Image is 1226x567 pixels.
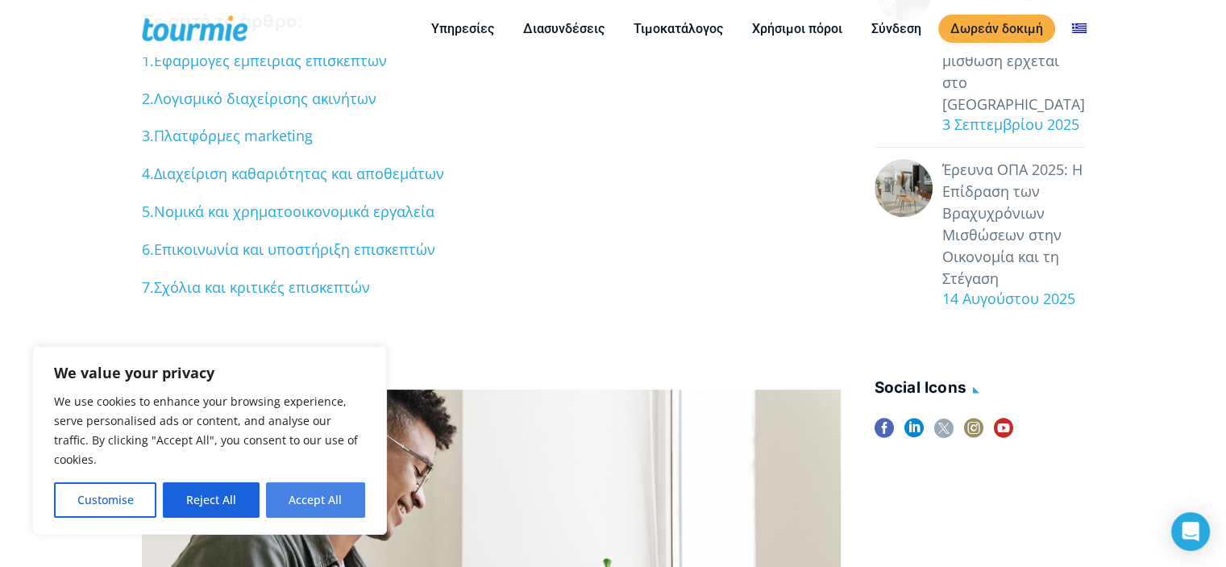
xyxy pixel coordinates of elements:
[266,482,365,518] button: Accept All
[163,482,259,518] button: Reject All
[142,277,370,297] a: 7.Σχόλια και κριτικές επισκεπτών
[142,126,313,145] a: 3.Πλατφόρμες marketing
[154,164,444,183] span: Διαχείριση καθαριότητας και αποθεμάτων
[942,159,1085,290] a: Έρευνα ΟΠΑ 2025: Η Επίδραση των Βραχυχρόνιων Μισθώσεων στην Οικονομία και τη Στέγαση
[154,89,376,108] span: Λογισμικό διαχείρισης ακινήτων
[511,19,617,39] a: Διασυνδέσεις
[994,419,1013,448] a: youtube
[142,51,387,70] a: 1.Εφαρμογές εμπειρίας επισκεπτών
[859,19,933,39] a: Σύνδεση
[933,288,1085,310] div: 14 Αυγούστου 2025
[904,419,924,448] a: linkedin
[740,19,854,39] a: Χρήσιμοι πόροι
[154,202,434,221] span: Νομικά και χρηματοοικονομικά εργαλεία
[154,126,313,145] span: Πλατφόρμες marketing
[142,240,435,259] a: 6.Επικοινωνία και υποστήριξη επισκεπτών
[934,419,954,448] a: twitter
[933,114,1085,135] div: 3 Σεπτεμβρίου 2025
[142,202,434,221] a: 5.Νομικά και χρηματοοικονομικά εργαλεία
[142,89,376,108] a: 2.Λογισμικό διαχείρισης ακινήτων
[1171,512,1210,551] div: Open Intercom Messenger
[142,164,444,183] a: 4.Διαχείριση καθαριότητας και αποθεμάτων
[875,376,1085,402] h4: social icons
[964,419,983,448] a: instagram
[54,482,156,518] button: Customise
[154,51,387,70] span: Εφαρμογές εμπειρίας επισκεπτών
[154,240,435,259] span: Επικοινωνία και υποστήριξη επισκεπτών
[154,277,370,297] span: Σχόλια και κριτικές επισκεπτών
[54,363,365,382] p: We value your privacy
[875,419,894,448] a: facebook
[419,19,506,39] a: Υπηρεσίες
[938,15,1055,43] a: Δωρεάν δοκιμή
[621,19,735,39] a: Τιμοκατάλογος
[54,392,365,469] p: We use cookies to enhance your browsing experience, serve personalised ads or content, and analys...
